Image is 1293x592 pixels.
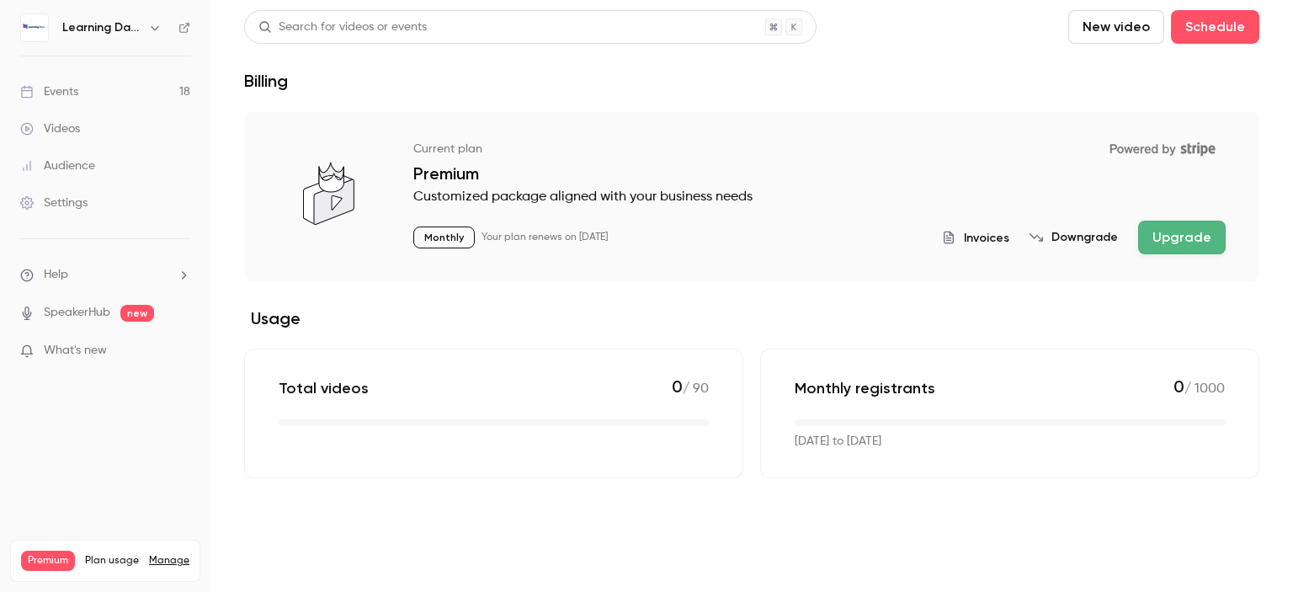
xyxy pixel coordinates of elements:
div: Settings [20,195,88,211]
h6: Learning Days [62,19,141,36]
img: website_grey.svg [27,44,40,57]
div: Search for videos or events [258,19,427,36]
div: Domaine [87,99,130,110]
div: Events [20,83,78,100]
button: New video [1068,10,1164,44]
div: Audience [20,157,95,174]
div: v 4.0.25 [47,27,82,40]
button: Downgrade [1030,229,1118,246]
span: 0 [1173,376,1184,397]
p: Customized package aligned with your business needs [413,187,1226,207]
div: Mots-clés [210,99,258,110]
img: tab_keywords_by_traffic_grey.svg [191,98,205,111]
img: Learning Days [21,14,48,41]
button: Invoices [942,229,1009,247]
div: Videos [20,120,80,137]
span: Premium [21,551,75,571]
p: Monthly [413,227,475,248]
span: Invoices [964,229,1009,247]
img: logo_orange.svg [27,27,40,40]
p: Total videos [279,378,369,398]
a: Manage [149,554,189,568]
div: Domaine: [DOMAIN_NAME] [44,44,190,57]
li: help-dropdown-opener [20,266,190,284]
span: new [120,305,154,322]
span: Help [44,266,68,284]
button: Upgrade [1138,221,1226,254]
h1: Billing [244,71,288,91]
p: / 1000 [1173,376,1225,399]
button: Schedule [1171,10,1259,44]
span: 0 [672,376,683,397]
p: [DATE] to [DATE] [795,433,881,451]
p: Current plan [413,141,482,157]
span: What's new [44,342,107,360]
p: Monthly registrants [795,378,935,398]
a: SpeakerHub [44,304,110,322]
h2: Usage [244,308,1259,328]
section: billing [244,111,1259,478]
p: Your plan renews on [DATE] [482,231,608,244]
p: Premium [413,163,1226,184]
span: Plan usage [85,554,139,568]
p: / 90 [672,376,709,399]
img: tab_domain_overview_orange.svg [68,98,82,111]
